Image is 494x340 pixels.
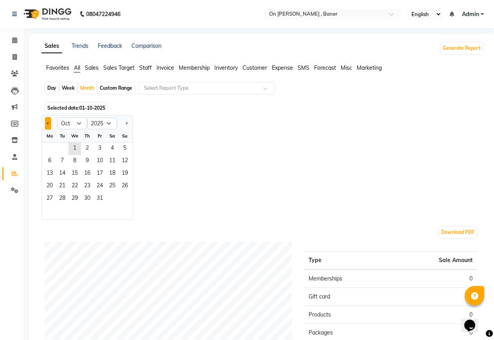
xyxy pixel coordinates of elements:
div: Sunday, October 5, 2025 [119,143,131,155]
div: Sunday, October 12, 2025 [119,155,131,168]
div: Monday, October 13, 2025 [43,168,56,180]
b: 08047224946 [86,3,120,25]
a: Feedback [98,42,122,49]
div: Wednesday, October 29, 2025 [68,193,81,205]
div: Wednesday, October 8, 2025 [68,155,81,168]
span: 21 [56,180,68,193]
span: 4 [106,143,119,155]
div: Wednesday, October 15, 2025 [68,168,81,180]
div: Mo [43,130,56,142]
button: Previous month [45,117,51,130]
td: 0 [390,306,477,324]
span: 5 [119,143,131,155]
span: Forecast [314,64,336,71]
button: Generate Report [441,43,483,54]
div: Tuesday, October 21, 2025 [56,180,68,193]
span: 1 [68,143,81,155]
span: 8 [68,155,81,168]
span: 11 [106,155,119,168]
span: 15 [68,168,81,180]
div: Day [45,83,58,94]
div: Friday, October 10, 2025 [93,155,106,168]
div: Tuesday, October 14, 2025 [56,168,68,180]
div: Custom Range [98,83,134,94]
td: Gift card [304,288,391,306]
span: Misc [341,64,352,71]
div: Sa [106,130,119,142]
iframe: chat widget [461,309,486,332]
span: 19 [119,168,131,180]
span: Sales [85,64,99,71]
div: Saturday, October 4, 2025 [106,143,119,155]
div: Tu [56,130,68,142]
span: 01-10-2025 [79,105,105,111]
td: Products [304,306,391,324]
div: Sunday, October 26, 2025 [119,180,131,193]
td: 0 [390,269,477,288]
span: 20 [43,180,56,193]
th: Type [304,251,391,270]
div: Wednesday, October 1, 2025 [68,143,81,155]
button: Next month [123,117,129,130]
span: Staff [139,64,152,71]
span: 26 [119,180,131,193]
span: 24 [93,180,106,193]
span: Admin [462,10,479,18]
div: Friday, October 31, 2025 [93,193,106,205]
div: Wednesday, October 22, 2025 [68,180,81,193]
span: SMS [298,64,309,71]
a: Comparison [131,42,162,49]
span: 14 [56,168,68,180]
div: Saturday, October 18, 2025 [106,168,119,180]
div: Tuesday, October 28, 2025 [56,193,68,205]
span: Expense [272,64,293,71]
div: Thursday, October 2, 2025 [81,143,93,155]
button: Download PDF [439,227,476,238]
span: Sales Target [103,64,135,71]
a: Trends [72,42,88,49]
span: 31 [93,193,106,205]
span: 7 [56,155,68,168]
span: 25 [106,180,119,193]
div: Thursday, October 30, 2025 [81,193,93,205]
span: 29 [68,193,81,205]
span: 22 [68,180,81,193]
div: Thursday, October 23, 2025 [81,180,93,193]
span: 6 [43,155,56,168]
span: 13 [43,168,56,180]
span: 3 [93,143,106,155]
span: 27 [43,193,56,205]
div: Sunday, October 19, 2025 [119,168,131,180]
div: Tuesday, October 7, 2025 [56,155,68,168]
div: Friday, October 17, 2025 [93,168,106,180]
td: 0 [390,288,477,306]
span: 10 [93,155,106,168]
select: Select month [57,118,87,129]
span: 17 [93,168,106,180]
span: Customer [243,64,267,71]
span: 12 [119,155,131,168]
div: Su [119,130,131,142]
img: logo [20,3,74,25]
div: Thursday, October 9, 2025 [81,155,93,168]
div: Monday, October 20, 2025 [43,180,56,193]
span: Selected date: [45,103,107,113]
span: Marketing [357,64,382,71]
select: Select year [87,118,117,129]
div: We [68,130,81,142]
span: All [74,64,80,71]
a: Sales [41,39,62,53]
th: Sale Amount [390,251,477,270]
span: 23 [81,180,93,193]
div: Monday, October 6, 2025 [43,155,56,168]
span: Invoice [156,64,174,71]
span: 30 [81,193,93,205]
td: Memberships [304,269,391,288]
span: Favorites [46,64,69,71]
span: Membership [179,64,210,71]
span: 9 [81,155,93,168]
div: Th [81,130,93,142]
span: 16 [81,168,93,180]
div: Friday, October 24, 2025 [93,180,106,193]
div: Saturday, October 11, 2025 [106,155,119,168]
